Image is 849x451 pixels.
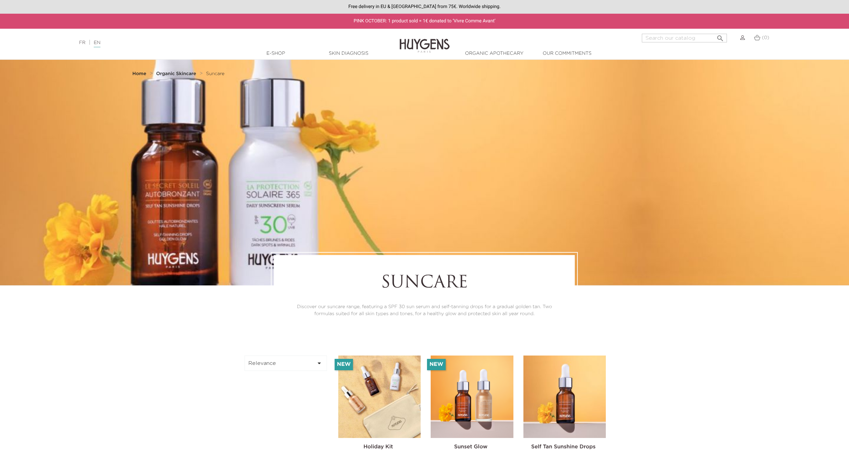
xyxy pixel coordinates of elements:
[642,34,727,42] input: Search
[132,71,148,76] a: Home
[132,71,146,76] strong: Home
[206,71,225,76] a: Suncare
[245,356,327,371] button: Relevance
[523,356,606,438] img: Self Tan Sunshine Drops
[363,444,393,450] a: Holiday Kit
[338,356,421,438] img: Holiday kit
[534,50,600,57] a: Our commitments
[76,39,349,47] div: |
[243,50,309,57] a: E-Shop
[427,359,445,370] li: New
[292,273,556,293] h1: Suncare
[716,32,724,40] i: 
[531,444,595,450] a: Self Tan Sunshine Drops
[315,359,323,367] i: 
[94,40,100,47] a: EN
[454,444,487,450] a: Sunset Glow
[431,356,513,438] img: Sunset Glow
[315,50,382,57] a: Skin Diagnosis
[461,50,528,57] a: Organic Apothecary
[292,303,556,317] p: Discover our suncare range, featuring a SPF 30 sun serum and self-tanning drops for a gradual gol...
[762,35,769,40] span: (0)
[156,71,198,76] a: Organic Skincare
[335,359,353,370] li: New
[156,71,196,76] strong: Organic Skincare
[79,40,85,45] a: FR
[714,32,726,41] button: 
[400,28,450,54] img: Huygens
